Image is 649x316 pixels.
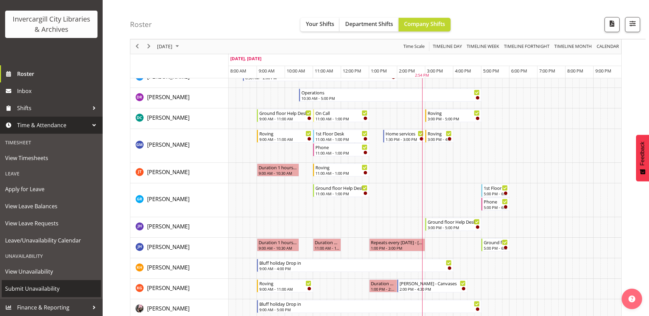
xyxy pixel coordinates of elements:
[147,195,190,203] a: [PERSON_NAME]
[371,239,424,246] div: Repeats every [DATE] - [PERSON_NAME]
[257,279,313,292] div: Katie Greene"s event - Roving Begin From Wednesday, September 24, 2025 at 9:00:00 AM GMT+12:00 En...
[2,181,101,198] a: Apply for Leave
[481,184,509,197] div: Grace Roscoe-Squires"s event - 1st Floor Desk Begin From Wednesday, September 24, 2025 at 5:00:00...
[315,68,333,74] span: 11:00 AM
[511,68,527,74] span: 6:00 PM
[156,42,173,51] span: [DATE]
[301,89,480,96] div: Operations
[147,141,190,149] a: [PERSON_NAME]
[143,39,155,54] div: next period
[230,55,261,62] span: [DATE], [DATE]
[5,201,98,211] span: View Leave Balances
[130,108,229,129] td: Donald Cunningham resource
[503,42,550,51] span: Timeline Fortnight
[2,149,101,167] a: View Timesheets
[383,130,425,143] div: Gabriel McKay Smith"s event - Home services Begin From Wednesday, September 24, 2025 at 1:30:00 P...
[5,266,98,277] span: View Unavailability
[567,68,583,74] span: 8:00 PM
[259,280,311,287] div: Roving
[399,18,451,31] button: Company Shifts
[156,42,182,51] button: September 2025
[259,130,311,137] div: Roving
[432,42,463,51] span: Timeline Day
[313,238,341,251] div: Jillian Hunter"s event - Duration 1 hours - Jillian Hunter Begin From Wednesday, September 24, 20...
[17,120,89,130] span: Time & Attendance
[2,232,101,249] a: Leave/Unavailability Calendar
[313,184,369,197] div: Grace Roscoe-Squires"s event - Ground floor Help Desk Begin From Wednesday, September 24, 2025 at...
[5,235,98,246] span: Leave/Unavailability Calendar
[402,42,426,51] button: Time Scale
[428,218,480,225] div: Ground floor Help Desk
[259,286,311,292] div: 9:00 AM - 11:00 AM
[306,20,334,28] span: Your Shifts
[313,163,369,176] div: Glen Tomlinson"s event - Roving Begin From Wednesday, September 24, 2025 at 11:00:00 AM GMT+12:00...
[371,68,387,74] span: 1:00 PM
[315,144,367,150] div: Phone
[5,184,98,194] span: Apply for Leave
[343,68,361,74] span: 12:00 PM
[636,135,649,181] button: Feedback - Show survey
[147,223,190,230] span: [PERSON_NAME]
[625,17,640,32] button: Filter Shifts
[483,68,499,74] span: 5:00 PM
[428,136,452,142] div: 3:00 PM - 4:00 PM
[315,170,367,176] div: 11:00 AM - 1:00 PM
[428,109,480,116] div: Roving
[605,17,620,32] button: Download a PDF of the roster for the current day
[5,218,98,228] span: View Leave Requests
[17,69,99,79] span: Roster
[257,300,481,313] div: Keyu Chen"s event - Bluff holiday Drop in Begin From Wednesday, September 24, 2025 at 9:00:00 AM ...
[147,304,190,313] a: [PERSON_NAME]
[428,130,452,137] div: Roving
[369,238,425,251] div: Jillian Hunter"s event - Repeats every wednesday - Jillian Hunter Begin From Wednesday, September...
[315,130,367,137] div: 1st Floor Desk
[2,167,101,181] div: Leave
[259,109,311,116] div: Ground floor Help Desk
[147,284,190,292] a: [PERSON_NAME]
[484,245,508,251] div: 5:00 PM - 6:00 PM
[2,249,101,263] div: Unavailability
[596,42,620,51] button: Month
[287,68,305,74] span: 10:00 AM
[2,135,101,149] div: Timesheet
[345,20,393,28] span: Department Shifts
[315,245,339,251] div: 11:00 AM - 12:00 PM
[628,295,635,302] img: help-xxl-2.png
[2,280,101,297] a: Submit Unavailability
[315,150,367,156] div: 11:00 AM - 1:00 PM
[432,42,463,51] button: Timeline Day
[301,95,480,101] div: 10:30 AM - 5:00 PM
[147,73,190,80] span: [PERSON_NAME]
[315,116,367,121] div: 11:00 AM - 1:00 PM
[130,279,229,299] td: Katie Greene resource
[404,20,445,28] span: Company Shifts
[155,39,183,54] div: September 24, 2025
[147,264,190,271] span: [PERSON_NAME]
[259,266,452,271] div: 9:00 AM - 4:00 PM
[399,68,415,74] span: 2:00 PM
[315,239,339,246] div: Duration 1 hours - [PERSON_NAME]
[425,109,481,122] div: Donald Cunningham"s event - Roving Begin From Wednesday, September 24, 2025 at 3:00:00 PM GMT+12:...
[425,130,453,143] div: Gabriel McKay Smith"s event - Roving Begin From Wednesday, September 24, 2025 at 3:00:00 PM GMT+1...
[144,42,154,51] button: Next
[259,245,297,251] div: 9:00 AM - 10:30 AM
[130,217,229,238] td: Jill Harpur resource
[300,18,340,31] button: Your Shifts
[259,136,311,142] div: 9:00 AM - 11:00 AM
[259,307,480,312] div: 9:00 AM - 5:00 PM
[257,163,299,176] div: Glen Tomlinson"s event - Duration 1 hours - Glen Tomlinson Begin From Wednesday, September 24, 20...
[386,130,424,137] div: Home services
[257,238,299,251] div: Jillian Hunter"s event - Duration 1 hours - Jillian Hunter Begin From Wednesday, September 24, 20...
[259,259,452,266] div: Bluff holiday Drop in
[17,103,89,113] span: Shifts
[147,222,190,231] a: [PERSON_NAME]
[403,42,425,51] span: Time Scale
[315,109,367,116] div: On Call
[315,164,367,171] div: Roving
[147,93,190,101] a: [PERSON_NAME]
[133,42,142,51] button: Previous
[415,73,429,79] div: 2:54 PM
[371,286,395,292] div: 1:00 PM - 2:00 PM
[147,243,190,251] a: [PERSON_NAME]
